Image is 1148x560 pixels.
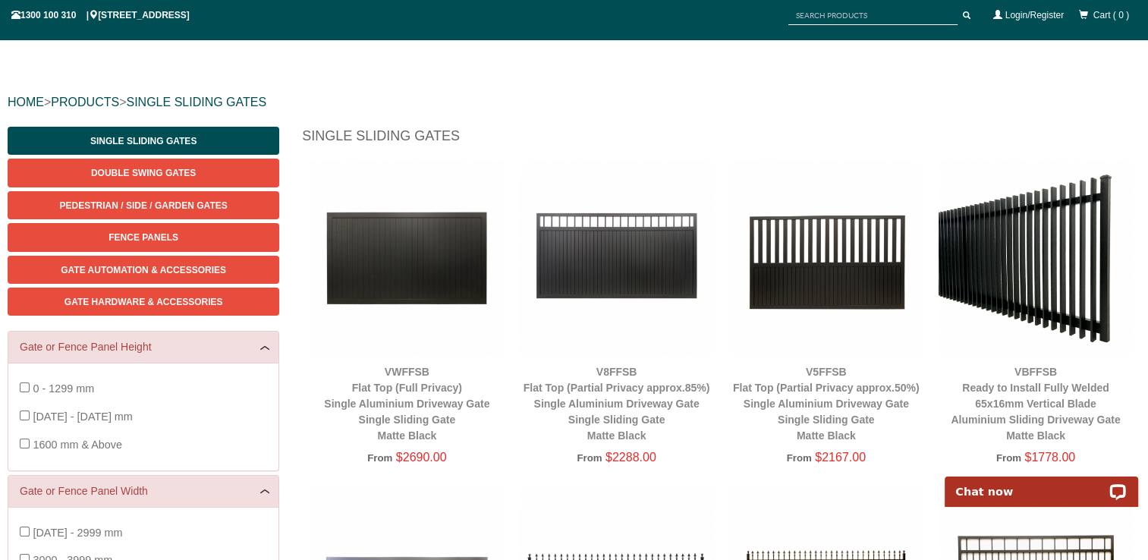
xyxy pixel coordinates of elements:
[951,366,1120,442] a: VBFFSBReady to Install Fully Welded 65x16mm Vertical BladeAluminium Sliding Driveway GateMatte Black
[733,366,920,442] a: V5FFSBFlat Top (Partial Privacy approx.50%)Single Aluminium Driveway GateSingle Sliding GateMatte...
[324,366,489,442] a: VWFFSBFlat Top (Full Privacy)Single Aluminium Driveway GateSingle Sliding GateMatte Black
[8,288,279,316] a: Gate Hardware & Accessories
[729,161,923,355] img: V5FFSB - Flat Top (Partial Privacy approx.50%) - Single Aluminium Driveway Gate - Single Sliding ...
[577,452,602,464] span: From
[51,96,119,109] a: PRODUCTS
[64,297,223,307] span: Gate Hardware & Accessories
[815,451,866,464] span: $2167.00
[60,200,228,211] span: Pedestrian / Side / Garden Gates
[935,459,1148,507] iframe: LiveChat chat widget
[302,127,1140,153] h1: Single Sliding Gates
[33,439,122,451] span: 1600 mm & Above
[8,96,44,109] a: HOME
[396,451,447,464] span: $2690.00
[33,527,122,539] span: [DATE] - 2999 mm
[90,136,197,146] span: Single Sliding Gates
[61,265,226,275] span: Gate Automation & Accessories
[8,78,1140,127] div: > >
[996,452,1021,464] span: From
[1093,10,1129,20] span: Cart ( 0 )
[787,452,812,464] span: From
[788,6,958,25] input: SEARCH PRODUCTS
[11,10,190,20] span: 1300 100 310 | [STREET_ADDRESS]
[1024,451,1075,464] span: $1778.00
[524,366,710,442] a: V8FFSBFlat Top (Partial Privacy approx.85%)Single Aluminium Driveway GateSingle Sliding GateMatte...
[91,168,196,178] span: Double Swing Gates
[8,256,279,284] a: Gate Automation & Accessories
[8,127,279,155] a: Single Sliding Gates
[20,339,267,355] a: Gate or Fence Panel Height
[367,452,392,464] span: From
[33,411,132,423] span: [DATE] - [DATE] mm
[20,483,267,499] a: Gate or Fence Panel Width
[8,223,279,251] a: Fence Panels
[1005,10,1064,20] a: Login/Register
[310,161,504,355] img: VWFFSB - Flat Top (Full Privacy) - Single Aluminium Driveway Gate - Single Sliding Gate - Matte B...
[33,382,94,395] span: 0 - 1299 mm
[109,232,178,243] span: Fence Panels
[939,161,1133,355] img: VBFFSB - Ready to Install Fully Welded 65x16mm Vertical Blade - Aluminium Sliding Driveway Gate -...
[8,159,279,187] a: Double Swing Gates
[605,451,656,464] span: $2288.00
[126,96,266,109] a: SINGLE SLIDING GATES
[8,191,279,219] a: Pedestrian / Side / Garden Gates
[519,161,713,355] img: V8FFSB - Flat Top (Partial Privacy approx.85%) - Single Aluminium Driveway Gate - Single Sliding ...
